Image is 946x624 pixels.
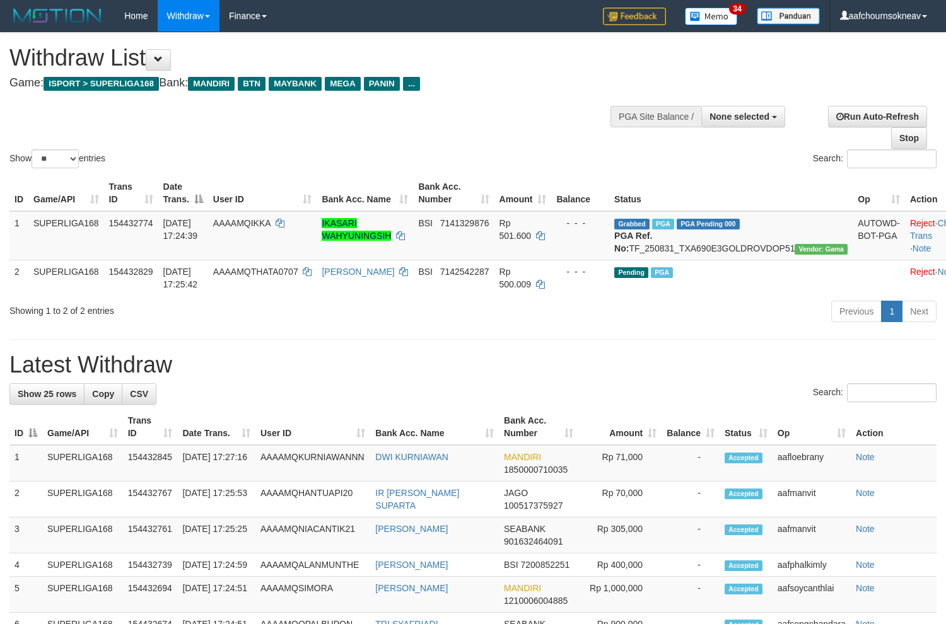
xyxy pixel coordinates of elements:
[123,409,178,445] th: Trans ID: activate to sort column ascending
[9,553,42,577] td: 4
[375,452,448,462] a: DWI KURNIAWAN
[255,445,370,482] td: AAAAMQKURNIAWANNN
[42,517,123,553] td: SUPERLIGA168
[123,553,178,577] td: 154432739
[440,218,489,228] span: Copy 7141329876 to clipboard
[609,175,853,211] th: Status
[856,524,875,534] a: Note
[32,149,79,168] select: Showentries
[651,267,673,278] span: Marked by aafsoycanthlai
[9,383,85,405] a: Show 25 rows
[578,482,662,517] td: Rp 70,000
[255,577,370,613] td: AAAAMQSIMORA
[504,560,518,570] span: BSI
[773,577,851,613] td: aafsoycanthlai
[255,517,370,553] td: AAAAMQNIACANTIK21
[813,149,937,168] label: Search:
[109,218,153,228] span: 154432774
[255,409,370,445] th: User ID: activate to sort column ascending
[9,77,618,90] h4: Game: Bank:
[163,267,198,289] span: [DATE] 17:25:42
[418,218,433,228] span: BSI
[709,112,769,122] span: None selected
[364,77,400,91] span: PANIN
[578,445,662,482] td: Rp 71,000
[177,482,255,517] td: [DATE] 17:25:53
[504,452,541,462] span: MANDIRI
[773,553,851,577] td: aafphalkimly
[610,106,701,127] div: PGA Site Balance /
[891,127,927,149] a: Stop
[773,409,851,445] th: Op: activate to sort column ascending
[685,8,738,25] img: Button%20Memo.svg
[370,409,499,445] th: Bank Acc. Name: activate to sort column ascending
[603,8,666,25] img: Feedback.jpg
[499,218,532,241] span: Rp 501.600
[853,211,905,260] td: AUTOWD-BOT-PGA
[494,175,552,211] th: Amount: activate to sort column ascending
[9,175,28,211] th: ID
[773,517,851,553] td: aafmanvit
[9,352,937,378] h1: Latest Withdraw
[413,175,494,211] th: Bank Acc. Number: activate to sort column ascending
[28,175,104,211] th: Game/API: activate to sort column ascending
[614,267,648,278] span: Pending
[42,577,123,613] td: SUPERLIGA168
[609,211,853,260] td: TF_250831_TXA690E3GOLDROVDOP51
[9,299,385,317] div: Showing 1 to 2 of 2 entries
[325,77,361,91] span: MEGA
[729,3,746,14] span: 34
[813,383,937,402] label: Search:
[84,383,122,405] a: Copy
[910,267,935,277] a: Reject
[662,482,720,517] td: -
[322,218,391,241] a: IKASARI WAHYUNINGSIH
[856,583,875,593] a: Note
[9,260,28,296] td: 2
[856,452,875,462] a: Note
[177,553,255,577] td: [DATE] 17:24:59
[403,77,420,91] span: ...
[158,175,208,211] th: Date Trans.: activate to sort column descending
[856,560,875,570] a: Note
[317,175,413,211] th: Bank Acc. Name: activate to sort column ascending
[662,445,720,482] td: -
[551,175,609,211] th: Balance
[9,517,42,553] td: 3
[851,409,937,445] th: Action
[504,524,546,534] span: SEABANK
[881,301,902,322] a: 1
[662,409,720,445] th: Balance: activate to sort column ascending
[662,517,720,553] td: -
[795,244,848,255] span: Vendor URL: https://trx31.1velocity.biz
[440,267,489,277] span: Copy 7142542287 to clipboard
[255,482,370,517] td: AAAAMQHANTUAPI20
[499,267,532,289] span: Rp 500.009
[18,389,76,399] span: Show 25 rows
[504,488,528,498] span: JAGO
[188,77,235,91] span: MANDIRI
[662,577,720,613] td: -
[104,175,158,211] th: Trans ID: activate to sort column ascending
[504,583,541,593] span: MANDIRI
[238,77,266,91] span: BTN
[28,211,104,260] td: SUPERLIGA168
[375,583,448,593] a: [PERSON_NAME]
[662,553,720,577] td: -
[44,77,159,91] span: ISPORT > SUPERLIGA168
[853,175,905,211] th: Op: activate to sort column ascending
[614,231,652,253] b: PGA Ref. No:
[847,149,937,168] input: Search:
[720,409,773,445] th: Status: activate to sort column ascending
[773,482,851,517] td: aafmanvit
[725,584,762,594] span: Accepted
[28,260,104,296] td: SUPERLIGA168
[725,524,762,535] span: Accepted
[123,577,178,613] td: 154432694
[521,560,570,570] span: Copy 7200852251 to clipboard
[123,517,178,553] td: 154432761
[578,553,662,577] td: Rp 400,000
[556,265,604,278] div: - - -
[556,217,604,229] div: - - -
[578,577,662,613] td: Rp 1,000,000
